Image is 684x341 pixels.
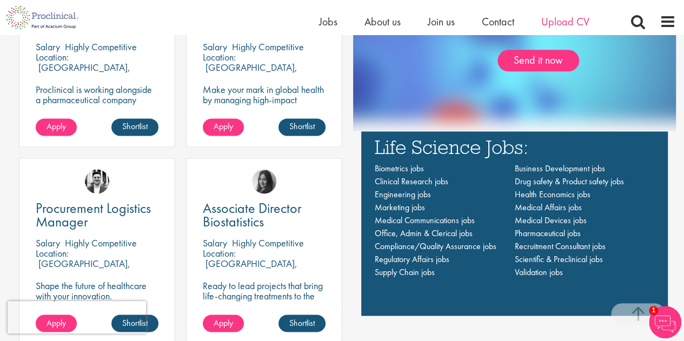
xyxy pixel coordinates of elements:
p: [GEOGRAPHIC_DATA], [GEOGRAPHIC_DATA] [203,61,297,84]
span: Associate Director Biostatistics [203,199,302,231]
a: Clinical Research jobs [375,176,448,187]
a: Associate Director Biostatistics [203,202,326,229]
p: Proclinical is working alongside a pharmaceutical company seeking a Stem Cell Research Scientist ... [36,84,158,125]
p: Highly Competitive [232,41,304,53]
a: Supply Chain jobs [375,266,435,278]
span: Salary [203,41,227,53]
a: Compliance/Quality Assurance jobs [375,240,496,252]
a: Medical Communications jobs [375,215,475,226]
span: Apply [214,317,233,328]
span: Location: [36,51,69,63]
h3: Life Science Jobs: [375,137,655,157]
img: Heidi Hennigan [252,169,276,193]
p: [GEOGRAPHIC_DATA], [GEOGRAPHIC_DATA] [203,257,297,280]
span: Location: [36,247,69,259]
a: Upload CV [541,15,589,29]
span: Apply [214,121,233,132]
iframe: reCAPTCHA [8,301,146,333]
span: Location: [203,51,236,63]
span: Salary [203,237,227,249]
a: Medical Affairs jobs [514,202,581,213]
a: Join us [428,15,455,29]
a: Recruitment Consultant jobs [514,240,605,252]
nav: Main navigation [375,162,655,279]
a: Procurement Logistics Manager [36,202,158,229]
p: [GEOGRAPHIC_DATA], [GEOGRAPHIC_DATA] [36,61,130,84]
a: Pharmaceutical jobs [514,228,580,239]
p: Highly Competitive [65,41,137,53]
a: Shortlist [278,315,326,332]
p: Highly Competitive [232,237,304,249]
a: Health Economics jobs [514,189,590,200]
span: Apply [47,121,66,132]
a: Business Development jobs [514,163,605,174]
a: Biometrics jobs [375,163,424,174]
span: 1 [649,306,658,315]
a: Shortlist [111,118,158,136]
div: Simply upload your CV and let us find jobs for you! [497,9,649,71]
a: About us [364,15,401,29]
a: Shortlist [278,118,326,136]
img: Edward Little [85,169,109,193]
p: [GEOGRAPHIC_DATA], [GEOGRAPHIC_DATA] [36,257,130,280]
img: Chatbot [649,306,681,338]
a: Regulatory Affairs jobs [375,253,449,265]
a: Apply [36,118,77,136]
a: Validation jobs [514,266,562,278]
a: Office, Admin & Clerical jobs [375,228,473,239]
a: Scientific & Preclinical jobs [514,253,602,265]
span: Location: [203,247,236,259]
a: Medical Devices jobs [514,215,586,226]
p: Shape the future of healthcare with your innovation. [36,280,158,301]
span: Salary [36,237,60,249]
span: Salary [36,41,60,53]
a: Contact [482,15,514,29]
a: Send it now [497,50,579,71]
a: Drug safety & Product safety jobs [514,176,623,187]
p: Highly Competitive [65,237,137,249]
a: Engineering jobs [375,189,431,200]
a: Marketing jobs [375,202,425,213]
a: Apply [203,118,244,136]
p: Make your mark in global health by managing high-impact clinical trials with a leading CRO. [203,84,326,125]
a: Apply [203,315,244,332]
a: Jobs [319,15,337,29]
span: Procurement Logistics Manager [36,199,151,231]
